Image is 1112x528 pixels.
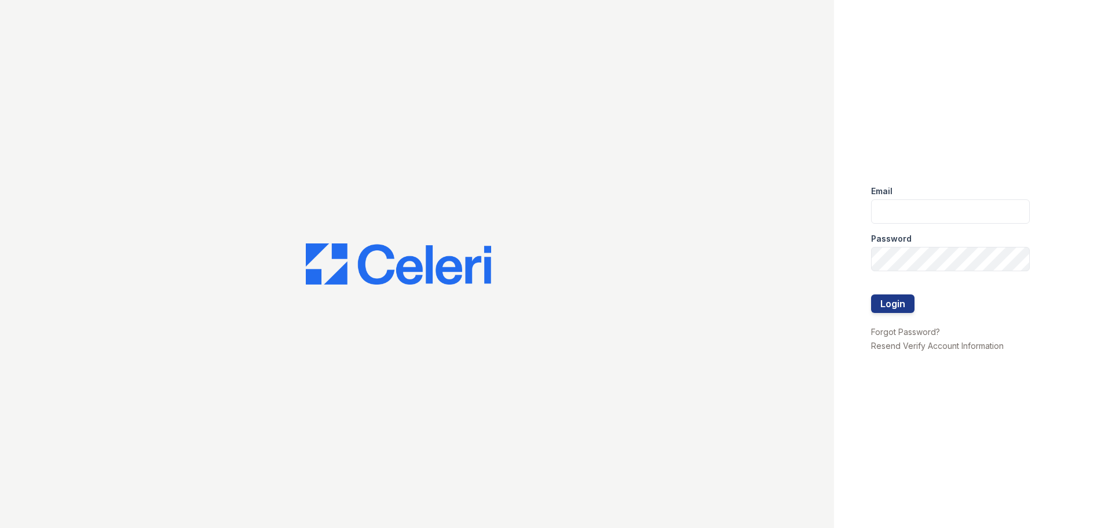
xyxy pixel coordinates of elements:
[871,341,1004,351] a: Resend Verify Account Information
[306,243,491,285] img: CE_Logo_Blue-a8612792a0a2168367f1c8372b55b34899dd931a85d93a1a3d3e32e68fde9ad4.png
[871,294,915,313] button: Login
[871,185,892,197] label: Email
[871,233,912,245] label: Password
[871,327,940,337] a: Forgot Password?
